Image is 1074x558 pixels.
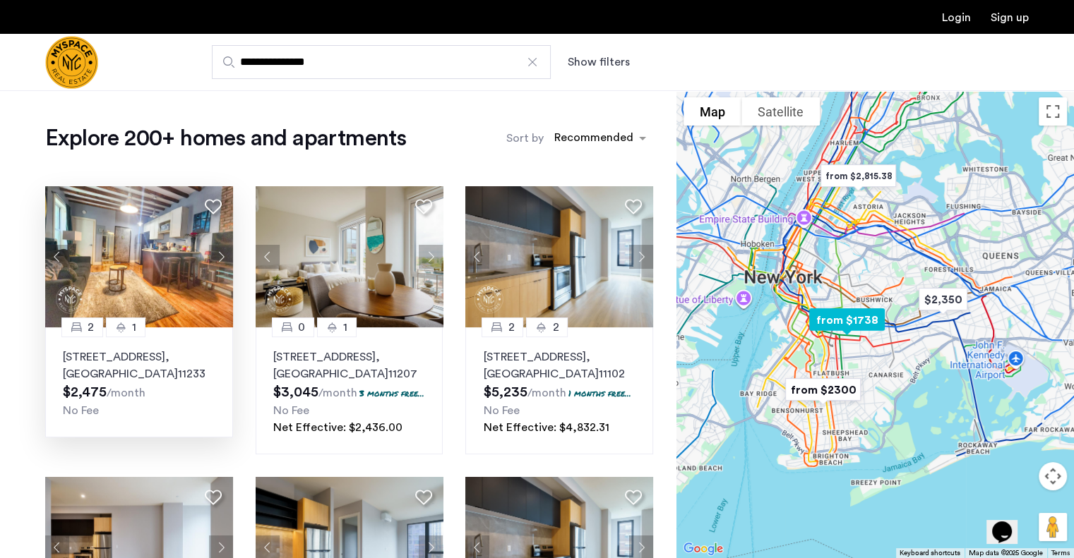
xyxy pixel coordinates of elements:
span: $3,045 [273,385,318,399]
span: 0 [298,319,305,336]
button: Map camera controls [1039,462,1067,490]
span: $5,235 [483,385,527,399]
span: No Fee [63,405,99,416]
button: Previous apartment [256,245,280,269]
button: Show or hide filters [568,54,630,71]
div: from $2,815.38 [809,154,907,198]
button: Drag Pegman onto the map to open Street View [1039,513,1067,541]
a: Terms [1051,548,1070,558]
p: 3 months free... [359,387,424,399]
h1: Explore 200+ homes and apartments [45,124,406,152]
span: No Fee [483,405,519,416]
img: 1997_638519968035243270.png [465,186,653,327]
a: Registration [991,12,1029,23]
div: Recommended [552,129,633,150]
iframe: chat widget [986,502,1032,544]
img: 1997_638660674255189691.jpeg [45,186,233,327]
p: [STREET_ADDRESS] 11233 [63,348,215,382]
button: Next apartment [629,245,653,269]
img: logo [45,36,98,89]
sub: /month [107,387,145,399]
a: Cazamio Logo [45,36,98,89]
p: 1 months free... [568,387,631,399]
span: Net Effective: $4,832.31 [483,422,609,433]
sub: /month [318,387,357,399]
span: 2 [552,319,559,336]
button: Previous apartment [45,245,69,269]
span: 2 [508,319,514,336]
button: Keyboard shortcuts [900,548,960,558]
span: 1 [132,319,136,336]
input: Apartment Search [212,45,551,79]
button: Show street map [684,97,741,126]
div: from $1738 [798,298,896,341]
p: [STREET_ADDRESS] 11102 [483,348,636,382]
a: Login [942,12,971,23]
img: 1997_638519001096654587.png [256,186,443,327]
span: Map data ©2025 Google [969,550,1043,557]
a: 21[STREET_ADDRESS], [GEOGRAPHIC_DATA]11233No Fee [45,327,233,437]
ng-select: sort-apartment [547,126,653,151]
button: Show satellite imagery [741,97,820,126]
div: $2,350 [907,278,979,321]
a: Open this area in Google Maps (opens a new window) [680,540,727,558]
img: Google [680,540,727,558]
label: Sort by [506,130,544,147]
button: Next apartment [419,245,443,269]
button: Previous apartment [465,245,489,269]
span: No Fee [273,405,309,416]
sub: /month [527,387,566,399]
span: 2 [88,319,94,336]
div: from $2300 [774,368,872,411]
a: 22[STREET_ADDRESS], [GEOGRAPHIC_DATA]111021 months free...No FeeNet Effective: $4,832.31 [465,327,653,454]
button: Next apartment [209,245,233,269]
span: $2,475 [63,385,107,399]
span: Net Effective: $2,436.00 [273,422,402,433]
a: 01[STREET_ADDRESS], [GEOGRAPHIC_DATA]112073 months free...No FeeNet Effective: $2,436.00 [256,327,443,454]
button: Toggle fullscreen view [1039,97,1067,126]
span: 1 [343,319,347,336]
p: [STREET_ADDRESS] 11207 [273,348,426,382]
